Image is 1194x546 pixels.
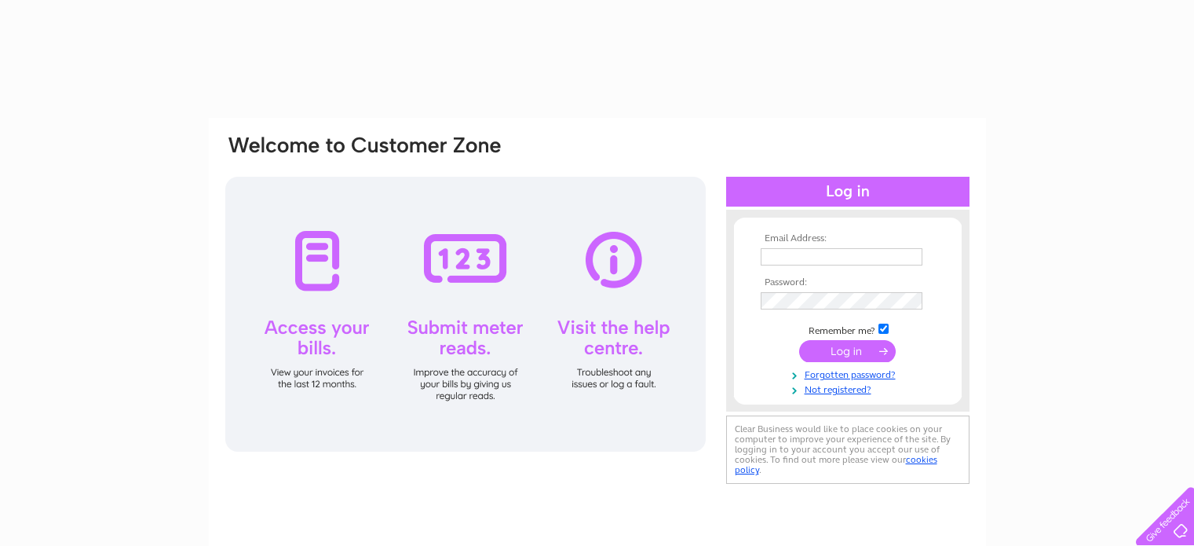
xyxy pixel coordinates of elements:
a: Forgotten password? [761,366,939,381]
a: Not registered? [761,381,939,396]
a: cookies policy [735,454,937,475]
input: Submit [799,340,896,362]
th: Email Address: [757,233,939,244]
td: Remember me? [757,321,939,337]
div: Clear Business would like to place cookies on your computer to improve your experience of the sit... [726,416,969,484]
th: Password: [757,277,939,288]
